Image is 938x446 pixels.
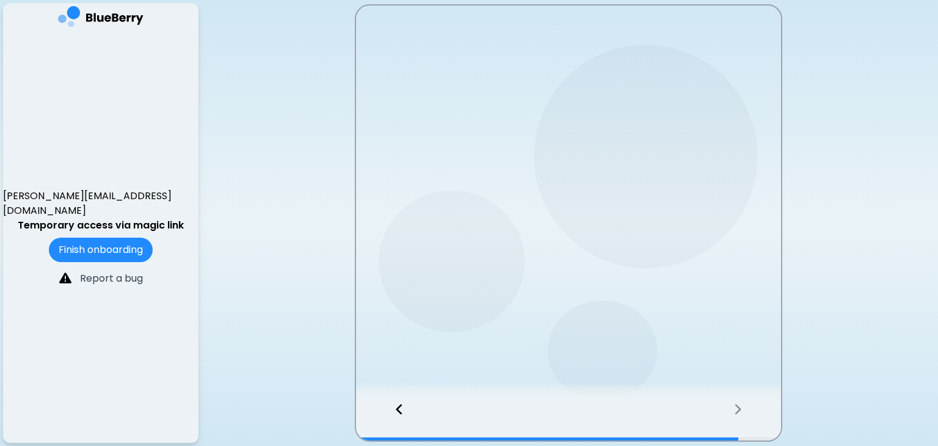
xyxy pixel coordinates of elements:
[18,218,184,233] p: Temporary access via magic link
[58,6,144,31] img: company logo
[49,243,153,257] a: Finish onboarding
[3,189,198,218] p: [PERSON_NAME][EMAIL_ADDRESS][DOMAIN_NAME]
[59,272,71,284] img: file icon
[49,238,153,262] button: Finish onboarding
[80,271,143,286] p: Report a bug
